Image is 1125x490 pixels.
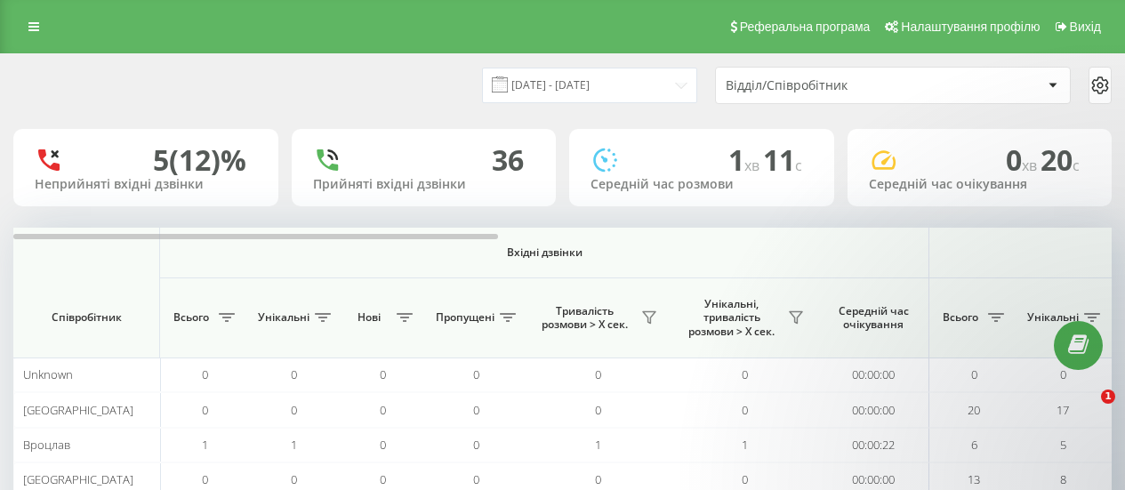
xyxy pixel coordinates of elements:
span: 0 [742,366,748,382]
span: Унікальні, тривалість розмови > Х сек. [680,297,783,339]
span: Унікальні [1027,310,1079,325]
span: 0 [971,366,977,382]
span: 1 [742,437,748,453]
iframe: Intercom live chat [1065,390,1107,432]
span: хв [1022,156,1041,175]
span: 0 [1060,366,1066,382]
span: 20 [1041,141,1080,179]
span: 0 [473,402,479,418]
span: Тривалість розмови > Х сек. [534,304,636,332]
span: 6 [971,437,977,453]
span: Середній час очікування [832,304,915,332]
span: 1 [1101,390,1115,404]
span: Налаштування профілю [901,20,1040,34]
span: 0 [380,366,386,382]
span: 13 [968,471,980,487]
span: 0 [291,402,297,418]
div: Середній час розмови [591,177,813,192]
span: 1 [595,437,601,453]
td: 00:00:00 [818,357,929,392]
span: 0 [202,471,208,487]
span: 0 [595,471,601,487]
span: 0 [742,471,748,487]
span: 11 [763,141,802,179]
span: 0 [202,402,208,418]
span: 0 [742,402,748,418]
span: Нові [347,310,391,325]
span: 1 [202,437,208,453]
span: Вхідні дзвінки [206,245,882,260]
span: 1 [728,141,763,179]
span: 0 [202,366,208,382]
td: 00:00:00 [818,392,929,427]
span: 0 [595,402,601,418]
span: c [1073,156,1080,175]
span: 0 [380,471,386,487]
span: 0 [291,366,297,382]
span: Реферальна програма [740,20,871,34]
div: Відділ/Співробітник [726,78,938,93]
div: Неприйняті вхідні дзвінки [35,177,257,192]
span: [GEOGRAPHIC_DATA] [23,471,133,487]
span: Всього [169,310,213,325]
span: Вихід [1070,20,1101,34]
span: 0 [291,471,297,487]
span: 0 [380,437,386,453]
span: 17 [1057,402,1069,418]
span: Вроцлав [23,437,70,453]
span: Унікальні [258,310,309,325]
div: Середній час очікування [869,177,1091,192]
span: c [795,156,802,175]
span: 0 [1006,141,1041,179]
span: Співробітник [28,310,144,325]
span: Всього [938,310,983,325]
span: 5 [1060,437,1066,453]
span: 8 [1060,471,1066,487]
td: 00:00:22 [818,428,929,462]
div: Прийняті вхідні дзвінки [313,177,535,192]
span: 0 [473,437,479,453]
span: Пропущені [436,310,494,325]
span: 0 [380,402,386,418]
div: 36 [492,143,524,177]
span: 0 [473,471,479,487]
span: 20 [968,402,980,418]
span: 0 [595,366,601,382]
span: Unknown [23,366,73,382]
span: хв [744,156,763,175]
span: 0 [473,366,479,382]
span: 1 [291,437,297,453]
span: [GEOGRAPHIC_DATA] [23,402,133,418]
div: 5 (12)% [153,143,246,177]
